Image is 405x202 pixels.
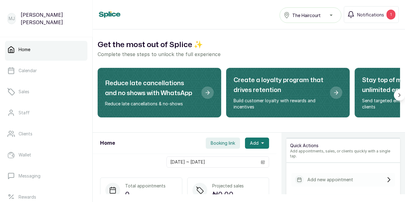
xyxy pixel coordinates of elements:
button: Booking link [206,138,240,149]
div: 1 [386,10,395,20]
p: Home [19,46,30,53]
span: The Haircourt [292,12,321,19]
h2: Create a loyalty program that drives retention [234,75,325,95]
p: Projected sales [212,183,244,189]
a: Clients [5,125,87,143]
div: Reduce late cancellations and no shows with WhatsApp [98,68,221,117]
p: Sales [19,89,29,95]
p: Messaging [19,173,40,179]
p: [PERSON_NAME] [PERSON_NAME] [21,11,85,26]
span: Booking link [211,140,235,146]
a: Messaging [5,167,87,185]
span: Notifications [357,11,384,18]
span: Add [250,140,259,146]
p: MJ [9,15,15,22]
a: Sales [5,83,87,100]
h1: Home [100,139,115,147]
p: ₦0.00 [212,189,244,200]
a: Wallet [5,146,87,164]
a: Staff [5,104,87,121]
p: Calendar [19,68,37,74]
p: Build customer loyalty with rewards and incentives [234,98,325,110]
button: Notifications1 [344,6,399,23]
p: Reduce late cancellations & no-shows [105,101,196,107]
p: 0 [125,189,166,200]
p: Staff [19,110,30,116]
p: Clients [19,131,32,137]
svg: calendar [261,160,265,164]
p: Add appointments, sales, or clients quickly with a single tap. [290,149,396,159]
h2: Reduce late cancellations and no shows with WhatsApp [105,78,196,98]
button: The Haircourt [280,7,341,23]
div: Create a loyalty program that drives retention [226,68,350,117]
p: Complete these steps to unlock the full experience [98,50,400,58]
a: Calendar [5,62,87,79]
p: Add new appointment [307,177,353,183]
p: Quick Actions [290,143,396,149]
p: Rewards [19,194,36,200]
p: Wallet [19,152,31,158]
p: Total appointments [125,183,166,189]
button: Add [245,138,269,149]
h2: Get the most out of Splice ✨ [98,39,400,50]
input: Select date [167,157,257,167]
a: Home [5,41,87,58]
